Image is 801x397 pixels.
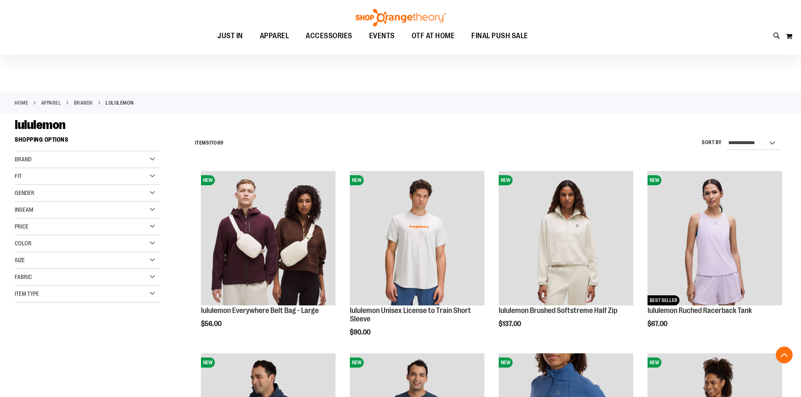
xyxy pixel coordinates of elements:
span: NEW [350,358,364,368]
span: 69 [217,140,224,146]
strong: lululemon [106,99,134,107]
span: Brand [15,156,32,163]
img: lululemon Unisex License to Train Short Sleeve [350,171,484,305]
span: Gender [15,189,34,196]
span: 1 [209,140,211,146]
a: lululemon Ruched Racerback TankNEWBEST SELLER [648,171,782,307]
span: Size [15,257,25,263]
button: Back To Top [776,347,793,363]
span: $137.00 [499,320,522,328]
div: product [346,167,489,357]
span: NEW [648,358,661,368]
div: product [643,167,786,349]
img: lululemon Ruched Racerback Tank [648,171,782,305]
span: Fabric [15,273,32,280]
a: Home [15,99,28,107]
a: FINAL PUSH SALE [463,26,537,46]
span: NEW [499,358,513,368]
span: ACCESSORIES [306,26,352,45]
a: ACCESSORIES [297,26,361,46]
span: Fit [15,173,22,179]
span: NEW [648,175,661,185]
span: $90.00 [350,329,372,336]
span: NEW [201,358,215,368]
a: lululemon Everywhere Belt Bag - Large [201,306,319,315]
h2: Items to [195,137,224,150]
span: NEW [499,175,513,185]
span: FINAL PUSH SALE [471,26,528,45]
a: APPAREL [41,99,61,107]
div: product [197,167,340,349]
span: NEW [350,175,364,185]
label: Sort By [702,139,722,146]
span: JUST IN [217,26,243,45]
div: product [494,167,637,349]
a: lululemon Unisex License to Train Short SleeveNEW [350,171,484,307]
a: lululemon Brushed Softstreme Half Zip [499,306,617,315]
span: BEST SELLER [648,295,679,305]
strong: Shopping Options [15,132,160,151]
span: Item Type [15,290,39,297]
span: lululemon [15,118,66,132]
span: Color [15,240,32,247]
img: lululemon Everywhere Belt Bag - Large [201,171,336,305]
img: lululemon Brushed Softstreme Half Zip [499,171,633,305]
span: Price [15,223,29,230]
a: JUST IN [209,26,251,46]
span: EVENTS [369,26,395,45]
span: APPAREL [260,26,289,45]
a: lululemon Brushed Softstreme Half ZipNEW [499,171,633,307]
span: Inseam [15,206,33,213]
a: EVENTS [361,26,403,46]
span: $67.00 [648,320,669,328]
a: lululemon Ruched Racerback Tank [648,306,752,315]
a: APPAREL [251,26,298,45]
a: BRANDS [74,99,93,107]
span: OTF AT HOME [412,26,455,45]
span: NEW [201,175,215,185]
img: Shop Orangetheory [354,9,447,26]
span: $56.00 [201,320,223,328]
a: lululemon Unisex License to Train Short Sleeve [350,306,471,323]
a: lululemon Everywhere Belt Bag - LargeNEW [201,171,336,307]
a: OTF AT HOME [403,26,463,46]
